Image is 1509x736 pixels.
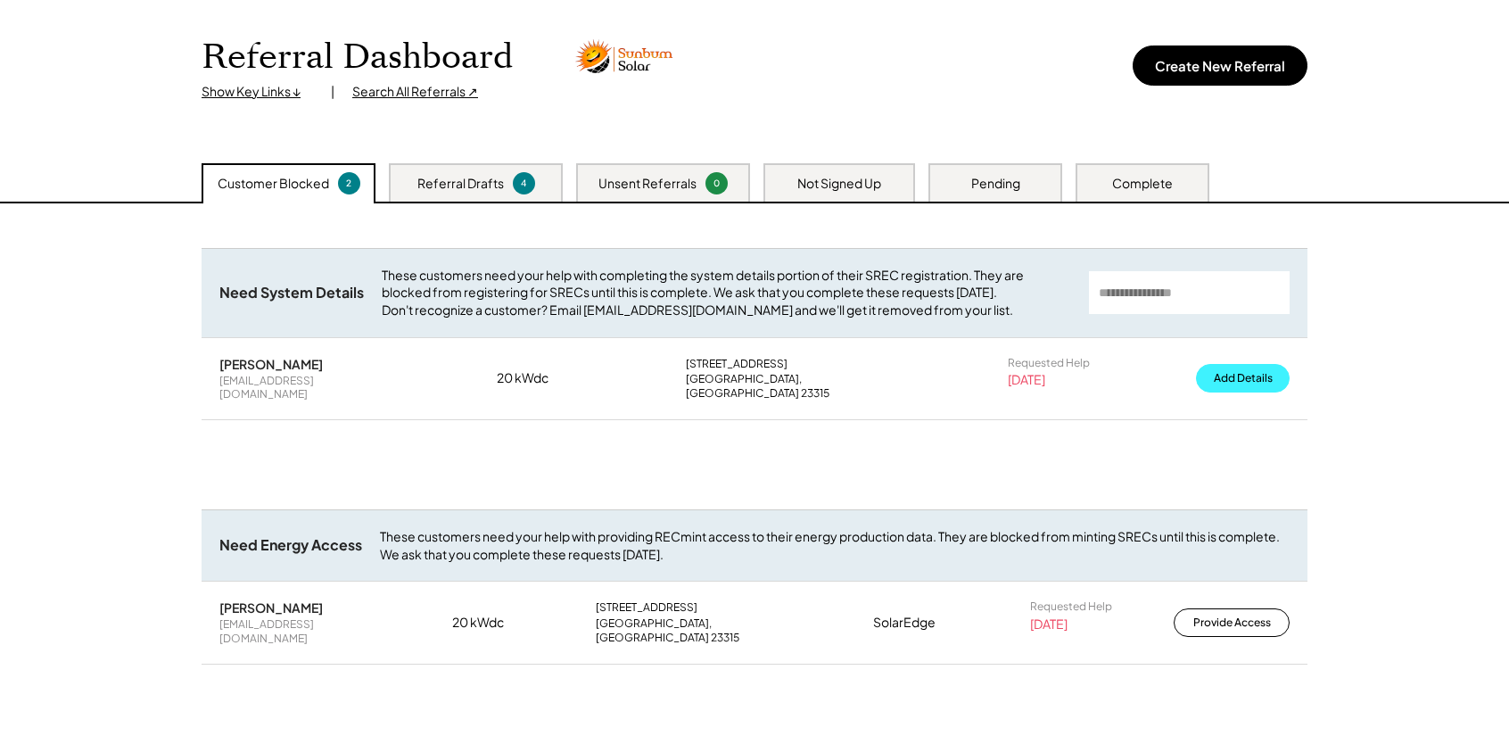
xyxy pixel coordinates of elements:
[219,374,398,401] div: [EMAIL_ADDRESS][DOMAIN_NAME]
[352,83,478,101] div: Search All Referrals ↗
[218,175,329,193] div: Customer Blocked
[575,39,673,76] img: sunbum-solor-logo-q6xwiopg55an2nc2f1h4trxt41urt7as6c38a1n5ko.png
[686,372,909,400] div: [GEOGRAPHIC_DATA], [GEOGRAPHIC_DATA] 23315
[219,536,362,555] div: Need Energy Access
[708,177,725,190] div: 0
[497,369,586,387] div: 20 kWdc
[452,614,541,632] div: 20 kWdc
[1196,364,1290,393] button: Add Details
[797,175,881,193] div: Not Signed Up
[686,357,787,371] div: [STREET_ADDRESS]
[1008,371,1045,389] div: [DATE]
[202,37,513,79] h1: Referral Dashboard
[873,614,976,632] div: SolarEdge
[1133,45,1307,86] button: Create New Referral
[596,600,819,615] div: [STREET_ADDRESS]
[380,528,1290,563] div: These customers need your help with providing RECmint access to their energy production data. The...
[382,267,1071,319] div: These customers need your help with completing the system details portion of their SREC registrat...
[219,284,364,302] div: Need System Details
[341,177,358,190] div: 2
[971,175,1020,193] div: Pending
[515,177,532,190] div: 4
[1174,608,1290,637] button: Provide Access
[219,356,323,372] div: [PERSON_NAME]
[1030,600,1112,614] div: Requested Help
[417,175,504,193] div: Referral Drafts
[331,83,334,101] div: |
[219,617,398,645] div: [EMAIL_ADDRESS][DOMAIN_NAME]
[1112,175,1173,193] div: Complete
[1030,616,1068,633] div: [DATE]
[1008,356,1090,370] div: Requested Help
[598,175,697,193] div: Unsent Referrals
[202,83,313,101] div: Show Key Links ↓
[219,600,380,616] div: [PERSON_NAME]
[596,616,819,644] div: [GEOGRAPHIC_DATA], [GEOGRAPHIC_DATA] 23315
